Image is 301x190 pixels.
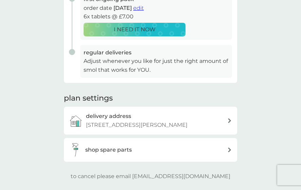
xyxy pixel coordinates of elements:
[84,12,229,21] p: 6x tablets @ £7.00
[133,5,144,11] span: edit
[84,48,229,57] h3: regular deliveries
[114,25,156,34] p: I NEED IT NOW
[64,93,113,104] h2: plan settings
[113,5,132,11] span: [DATE]
[86,112,131,121] h3: delivery address
[71,172,230,181] p: to cancel please email [EMAIL_ADDRESS][DOMAIN_NAME]
[133,4,144,13] button: edit
[86,121,188,129] p: [STREET_ADDRESS][PERSON_NAME]
[84,57,229,74] p: Adjust whenever you like for just the right amount of smol that works for YOU.
[84,23,185,36] button: I NEED IT NOW
[64,138,237,162] button: shop spare parts
[84,4,229,13] p: order date
[85,145,132,154] h3: shop spare parts
[64,107,237,134] a: delivery address[STREET_ADDRESS][PERSON_NAME]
